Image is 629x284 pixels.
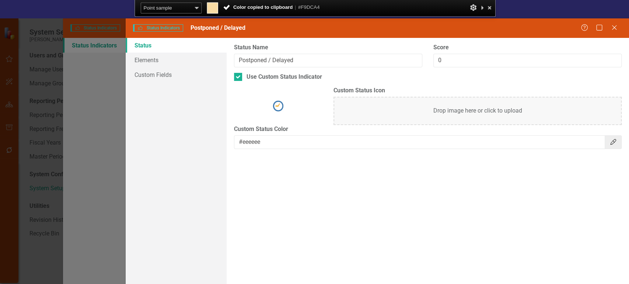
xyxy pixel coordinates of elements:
[333,86,622,95] label: Custom Status Icon
[234,125,622,134] label: Custom Status Color
[126,67,226,82] a: Custom Fields
[223,4,319,10] span: Color copied to clipboard
[479,3,485,13] div: Collapse This Panel
[433,54,622,67] input: Score
[191,24,245,31] span: Postponed / Delayed
[294,4,296,10] span: |
[126,53,226,67] a: Elements
[469,3,477,13] div: Options
[133,24,183,32] span: Status Indicators
[126,38,226,53] a: Status
[333,97,622,125] div: Drop image here or click to upload
[485,3,493,13] div: Close and Stop Picking
[298,4,319,10] span: #F9DCA4
[234,43,422,52] label: Status Name
[234,54,422,67] input: Status Name
[247,73,322,81] div: Use Custom Status Indicator
[234,135,605,149] input: Select Color...
[433,43,622,52] label: Score
[272,100,284,112] img: Custom Status Icon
